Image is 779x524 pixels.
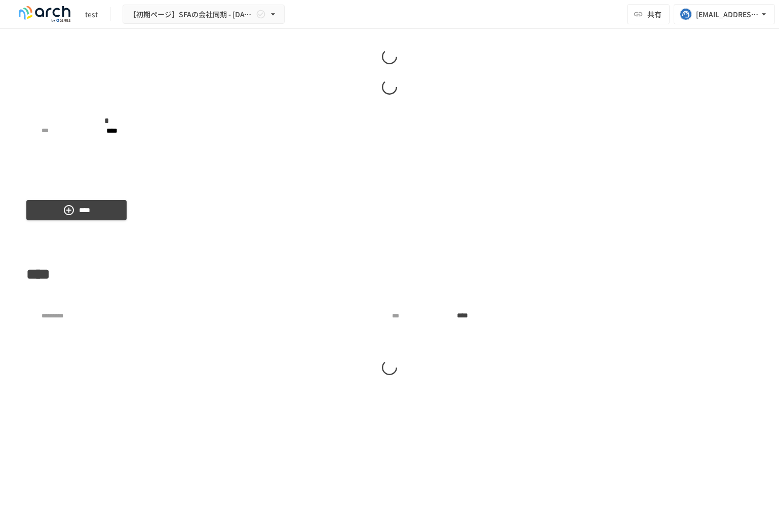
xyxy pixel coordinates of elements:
button: 【初期ページ】SFAの会社同期 - [DATE] [123,5,285,24]
div: test [85,9,98,20]
span: 【初期ページ】SFAの会社同期 - [DATE] [129,8,254,21]
button: [EMAIL_ADDRESS][DOMAIN_NAME] [674,4,775,24]
img: logo-default@2x-9cf2c760.svg [12,6,77,22]
div: [EMAIL_ADDRESS][DOMAIN_NAME] [696,8,759,21]
button: 共有 [627,4,670,24]
span: 共有 [647,9,661,20]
